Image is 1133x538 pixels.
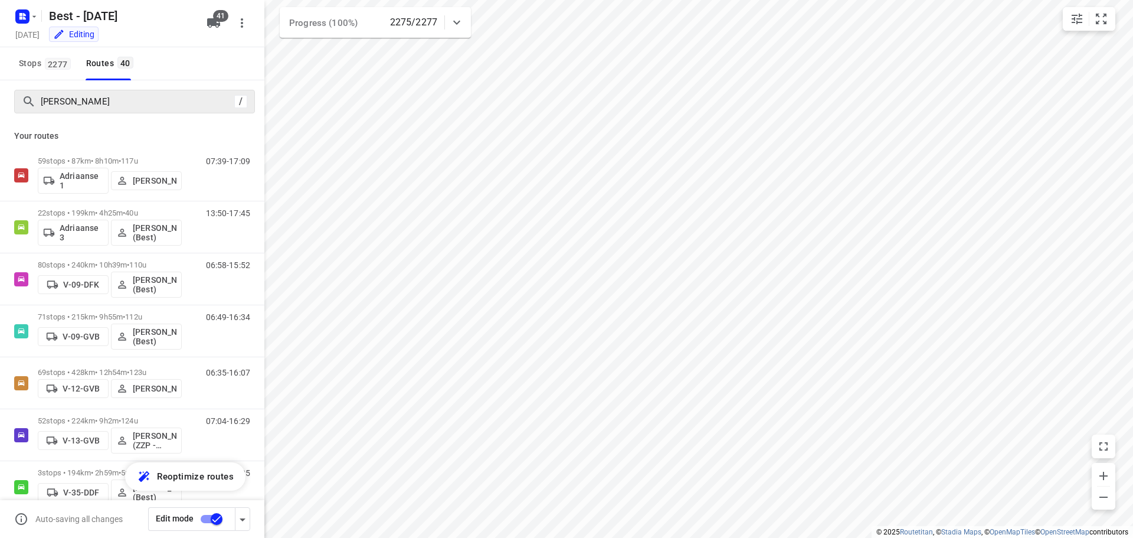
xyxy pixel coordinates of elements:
p: 06:35-16:07 [206,368,250,377]
p: V-09-GVB [63,332,100,341]
a: OpenStreetMap [1040,528,1089,536]
span: Progress (100%) [289,18,358,28]
p: 06:58-15:52 [206,260,250,270]
p: Auto-saving all changes [35,514,123,524]
span: 40 [117,57,133,69]
p: 07:39-17:09 [206,156,250,166]
button: More [230,11,254,35]
span: 110u [129,260,146,269]
button: V-13-GVB [38,431,109,450]
button: [PERSON_NAME] [111,379,182,398]
div: Routes [86,56,137,71]
input: Search routes [41,93,234,111]
span: Stops [19,56,74,71]
span: 112u [125,312,142,321]
button: [PERSON_NAME] (Best) [111,272,182,298]
p: [PERSON_NAME] (Best) [133,483,176,502]
p: V-13-GVB [63,436,100,445]
button: V-35-DDF [38,483,109,502]
p: 69 stops • 428km • 12h54m [38,368,182,377]
button: Fit zoom [1089,7,1113,31]
p: 2275/2277 [390,15,437,30]
div: / [234,95,247,108]
p: [PERSON_NAME] (Best) [133,223,176,242]
button: Adriaanse 1 [38,168,109,194]
p: 13:50-17:45 [206,208,250,218]
p: [PERSON_NAME] (ZZP - Best) [133,431,176,450]
p: 59 stops • 87km • 8h10m [38,156,182,165]
div: small contained button group [1063,7,1115,31]
p: 71 stops • 215km • 9h55m [38,312,182,321]
p: [PERSON_NAME] (Best) [133,275,176,294]
p: [PERSON_NAME] (Best) [133,327,176,346]
div: You are currently in edit mode. [53,28,94,40]
button: 41 [202,11,225,35]
p: 07:04-16:29 [206,416,250,426]
div: Progress (100%)2275/2277 [280,7,471,38]
span: 124u [121,416,138,425]
button: V-12-GVB [38,379,109,398]
span: • [123,208,125,217]
p: 06:49-16:34 [206,312,250,322]
p: V-12-GVB [63,384,100,393]
button: V-09-DFK [38,275,109,294]
a: OpenMapTiles [990,528,1035,536]
button: Reoptimize routes [125,462,245,491]
a: Routetitan [900,528,933,536]
p: V-09-DFK [63,280,99,289]
button: V-09-GVB [38,327,109,346]
span: 117u [121,156,138,165]
span: • [127,368,129,377]
span: 5u [121,468,129,477]
p: 3 stops • 194km • 2h59m [38,468,182,477]
p: [PERSON_NAME] [133,384,176,393]
a: Stadia Maps [941,528,981,536]
span: 41 [213,10,228,22]
span: 123u [129,368,146,377]
p: Adriaanse 3 [60,223,103,242]
p: V-35-DDF [63,488,99,497]
button: Adriaanse 3 [38,220,109,246]
span: • [119,416,121,425]
p: Adriaanse 1 [60,171,103,190]
span: Reoptimize routes [157,469,234,484]
p: 52 stops • 224km • 9h2m [38,416,182,425]
button: [PERSON_NAME] (Best) [111,324,182,350]
span: 2277 [45,58,71,70]
span: 40u [125,208,137,217]
span: Edit mode [156,514,194,523]
span: • [119,156,121,165]
p: Your routes [14,130,250,142]
span: • [123,312,125,321]
p: 22 stops • 199km • 4h25m [38,208,182,217]
div: Driver app settings [235,511,250,526]
button: [PERSON_NAME] (Best) [111,480,182,506]
button: [PERSON_NAME] (Best) [111,220,182,246]
span: • [127,260,129,269]
p: [PERSON_NAME] [133,176,176,185]
li: © 2025 , © , © © contributors [876,528,1128,536]
button: [PERSON_NAME] [111,171,182,190]
h5: Project date [11,28,44,41]
span: • [119,468,121,477]
button: Map settings [1065,7,1089,31]
h5: Rename [44,6,197,25]
button: [PERSON_NAME] (ZZP - Best) [111,428,182,454]
p: 80 stops • 240km • 10h39m [38,260,182,269]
